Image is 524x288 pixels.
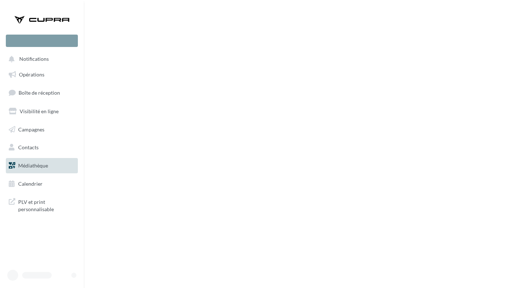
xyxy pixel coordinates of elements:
[4,104,79,119] a: Visibilité en ligne
[18,181,43,187] span: Calendrier
[18,144,39,150] span: Contacts
[4,176,79,192] a: Calendrier
[19,56,49,62] span: Notifications
[4,158,79,173] a: Médiathèque
[4,85,79,100] a: Boîte de réception
[6,35,78,47] div: Nouvelle campagne
[19,90,60,96] span: Boîte de réception
[4,194,79,216] a: PLV et print personnalisable
[4,140,79,155] a: Contacts
[4,122,79,137] a: Campagnes
[18,162,48,169] span: Médiathèque
[18,126,44,132] span: Campagnes
[19,71,44,78] span: Opérations
[18,197,75,213] span: PLV et print personnalisable
[20,108,59,114] span: Visibilité en ligne
[4,67,79,82] a: Opérations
